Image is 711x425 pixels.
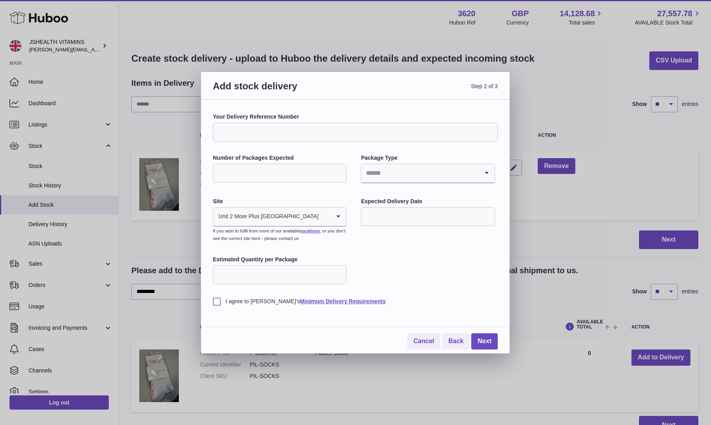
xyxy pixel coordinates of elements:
span: Step 2 of 3 [355,80,498,102]
a: Cancel [407,333,440,349]
label: Site [213,198,347,205]
a: locations [300,229,320,233]
label: Package Type [361,154,495,162]
a: Back [442,333,470,349]
label: Expected Delivery Date [361,198,495,205]
label: I agree to [PERSON_NAME]'s [213,298,498,305]
label: Number of Packages Expected [213,154,347,162]
div: Search for option [361,164,494,183]
h3: Add stock delivery [213,80,355,102]
span: Unit 2 More Plus [GEOGRAPHIC_DATA] [213,208,319,226]
input: Search for option [361,164,478,182]
small: If you wish to fulfil from more of our available , or you don’t see the correct site here - pleas... [213,229,345,241]
div: Search for option [213,208,346,227]
a: Minimum Delivery Requirements [300,298,386,304]
a: Next [471,333,498,349]
label: Estimated Quantity per Package [213,256,347,263]
input: Search for option [319,208,330,226]
label: Your Delivery Reference Number [213,113,498,121]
